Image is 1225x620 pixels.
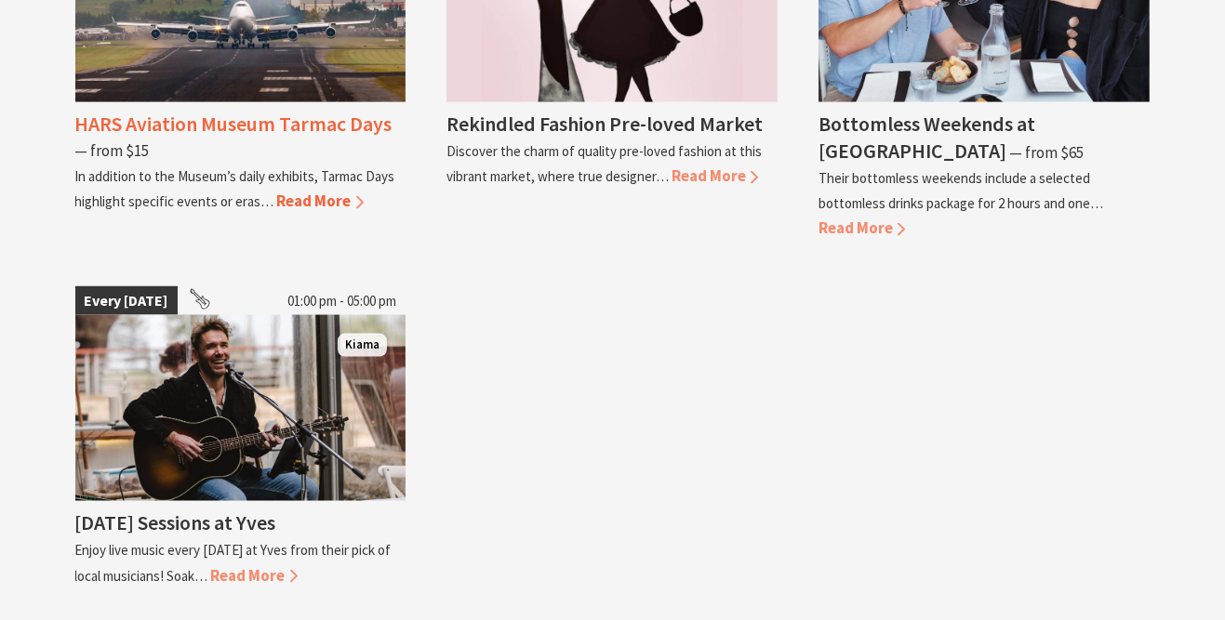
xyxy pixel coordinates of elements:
[338,334,387,357] span: Kiama
[277,191,364,211] span: Read More
[278,286,406,316] span: 01:00 pm - 05:00 pm
[446,142,762,185] p: Discover the charm of quality pre-loved fashion at this vibrant market, where true designer…
[819,169,1103,212] p: Their bottomless weekends include a selected bottomless drinks package for 2 hours and one…
[672,165,758,186] span: Read More
[819,111,1035,164] h4: Bottomless Weekends at [GEOGRAPHIC_DATA]
[75,315,406,501] img: James Burton
[75,286,406,588] a: Every [DATE] 01:00 pm - 05:00 pm James Burton Kiama [DATE] Sessions at Yves Enjoy live music ever...
[211,565,298,586] span: Read More
[75,111,393,137] h4: HARS Aviation Museum Tarmac Days
[75,541,392,584] p: Enjoy live music every [DATE] at Yves from their pick of local musicians! Soak…
[75,509,276,535] h4: [DATE] Sessions at Yves
[75,286,178,316] span: Every [DATE]
[819,218,905,238] span: Read More
[75,140,150,161] span: ⁠— from $15
[446,111,763,137] h4: Rekindled Fashion Pre-loved Market
[1009,142,1084,163] span: ⁠— from $65
[75,167,395,210] p: In addition to the Museum’s daily exhibits, Tarmac Days highlight specific events or eras…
